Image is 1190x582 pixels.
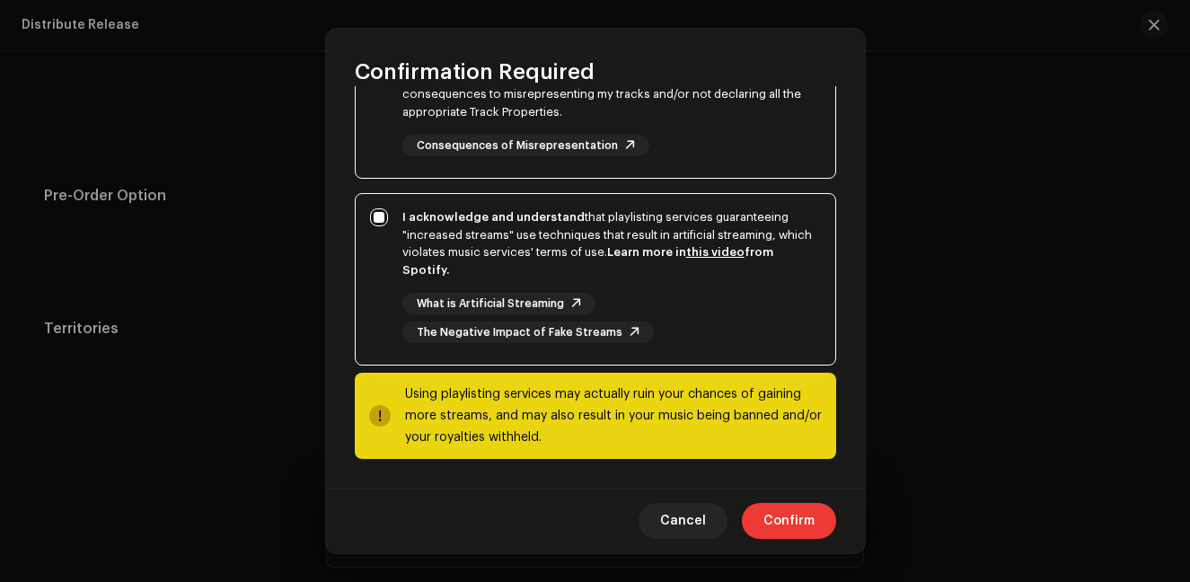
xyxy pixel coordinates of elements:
[417,140,618,152] span: Consequences of Misrepresentation
[417,327,622,339] span: The Negative Impact of Fake Streams
[686,246,745,258] a: this video
[763,503,815,539] span: Confirm
[405,384,822,448] div: Using playlisting services may actually ruin your chances of gaining more streams, and may also r...
[639,503,727,539] button: Cancel
[417,298,564,310] span: What is Artificial Streaming
[660,503,706,539] span: Cancel
[402,208,821,278] div: that playlisting services guaranteeing "increased streams" use techniques that result in artifici...
[355,57,595,86] span: Confirmation Required
[402,211,585,223] strong: I acknowledge and understand
[742,503,836,539] button: Confirm
[355,18,836,180] p-togglebutton: I confirm that I have truthfullyindicated the Track Origin and Track Properties that apply for ea...
[402,246,773,276] strong: Learn more in from Spotify.
[355,193,836,366] p-togglebutton: I acknowledge and understandthat playlisting services guaranteeing "increased streams" use techni...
